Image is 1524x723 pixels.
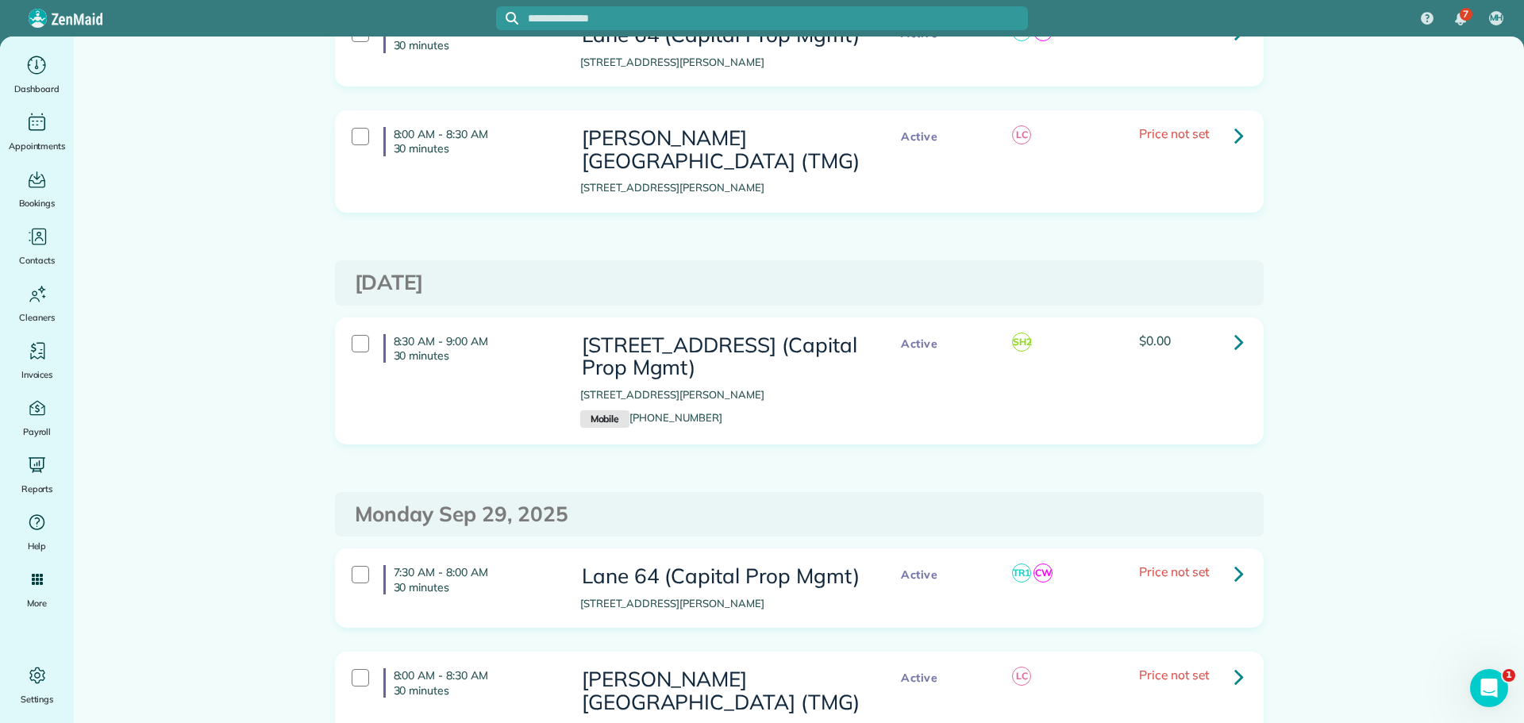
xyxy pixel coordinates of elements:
[6,224,67,268] a: Contacts
[394,580,556,594] p: 30 minutes
[580,668,861,713] h3: [PERSON_NAME][GEOGRAPHIC_DATA] (TMG)
[893,127,945,147] span: Active
[580,24,861,47] h3: Lane 64 (Capital Prop Mgmt)
[19,195,56,211] span: Bookings
[1012,563,1031,583] span: TR1
[1012,125,1031,144] span: LC
[1490,12,1503,25] span: MH
[394,683,556,698] p: 30 minutes
[893,334,945,354] span: Active
[21,691,54,707] span: Settings
[6,52,67,97] a: Dashboard
[21,367,53,383] span: Invoices
[383,668,556,697] h4: 8:00 AM - 8:30 AM
[6,281,67,325] a: Cleaners
[27,595,47,611] span: More
[893,668,945,688] span: Active
[394,141,556,156] p: 30 minutes
[23,424,52,440] span: Payroll
[496,12,518,25] button: Focus search
[506,12,518,25] svg: Focus search
[1139,563,1209,579] span: Price not set
[1139,333,1171,348] span: $0.00
[580,411,722,424] a: Mobile[PHONE_NUMBER]
[580,410,629,428] small: Mobile
[383,334,556,363] h4: 8:30 AM - 9:00 AM
[580,180,861,196] p: [STREET_ADDRESS][PERSON_NAME]
[1503,669,1515,682] span: 1
[893,565,945,585] span: Active
[6,167,67,211] a: Bookings
[580,387,861,403] p: [STREET_ADDRESS][PERSON_NAME]
[1470,669,1508,707] iframe: Intercom live chat
[19,252,55,268] span: Contacts
[1033,563,1053,583] span: CW
[6,338,67,383] a: Invoices
[355,271,1244,294] h3: [DATE]
[394,348,556,363] p: 30 minutes
[580,565,861,588] h3: Lane 64 (Capital Prop Mgmt)
[14,81,60,97] span: Dashboard
[1139,125,1209,141] span: Price not set
[21,481,53,497] span: Reports
[355,503,1244,526] h3: Monday Sep 29, 2025
[580,334,861,379] h3: [STREET_ADDRESS] (Capital Prop Mgmt)
[394,38,556,52] p: 30 minutes
[580,127,861,172] h3: [PERSON_NAME][GEOGRAPHIC_DATA] (TMG)
[580,596,861,612] p: [STREET_ADDRESS][PERSON_NAME]
[1463,8,1468,21] span: 7
[9,138,66,154] span: Appointments
[383,127,556,156] h4: 8:00 AM - 8:30 AM
[580,55,861,71] p: [STREET_ADDRESS][PERSON_NAME]
[19,310,55,325] span: Cleaners
[6,452,67,497] a: Reports
[6,663,67,707] a: Settings
[1012,333,1031,352] span: SH2
[28,538,47,554] span: Help
[383,24,556,52] h4: 7:30 AM - 8:00 AM
[1139,667,1209,683] span: Price not set
[6,110,67,154] a: Appointments
[1444,2,1477,37] div: 7 unread notifications
[383,565,556,594] h4: 7:30 AM - 8:00 AM
[1012,667,1031,686] span: LC
[6,395,67,440] a: Payroll
[6,510,67,554] a: Help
